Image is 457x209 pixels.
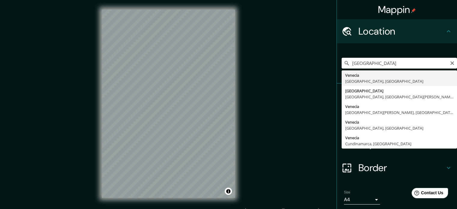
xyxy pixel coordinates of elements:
[450,60,455,66] button: Clear
[411,8,416,13] img: pin-icon.png
[345,125,453,131] div: [GEOGRAPHIC_DATA], [GEOGRAPHIC_DATA]
[358,25,445,37] h4: Location
[337,108,457,132] div: Style
[345,109,453,115] div: [GEOGRAPHIC_DATA][PERSON_NAME], [GEOGRAPHIC_DATA], [GEOGRAPHIC_DATA]
[337,19,457,43] div: Location
[345,119,453,125] div: Venecia
[345,78,453,84] div: [GEOGRAPHIC_DATA], [GEOGRAPHIC_DATA]
[345,141,453,147] div: Cundinamarca, [GEOGRAPHIC_DATA]
[358,138,445,150] h4: Layout
[102,10,235,198] canvas: Map
[345,103,453,109] div: Venecia
[378,4,416,16] h4: Mappin
[345,135,453,141] div: Venecia
[404,186,450,202] iframe: Help widget launcher
[345,94,453,100] div: [GEOGRAPHIC_DATA], [GEOGRAPHIC_DATA][PERSON_NAME], [GEOGRAPHIC_DATA]
[344,195,380,204] div: A4
[345,72,453,78] div: Venecia
[344,190,350,195] label: Size
[225,188,232,195] button: Toggle attribution
[337,156,457,180] div: Border
[358,162,445,174] h4: Border
[345,88,453,94] div: [GEOGRAPHIC_DATA]
[342,58,457,69] input: Pick your city or area
[337,132,457,156] div: Layout
[337,84,457,108] div: Pins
